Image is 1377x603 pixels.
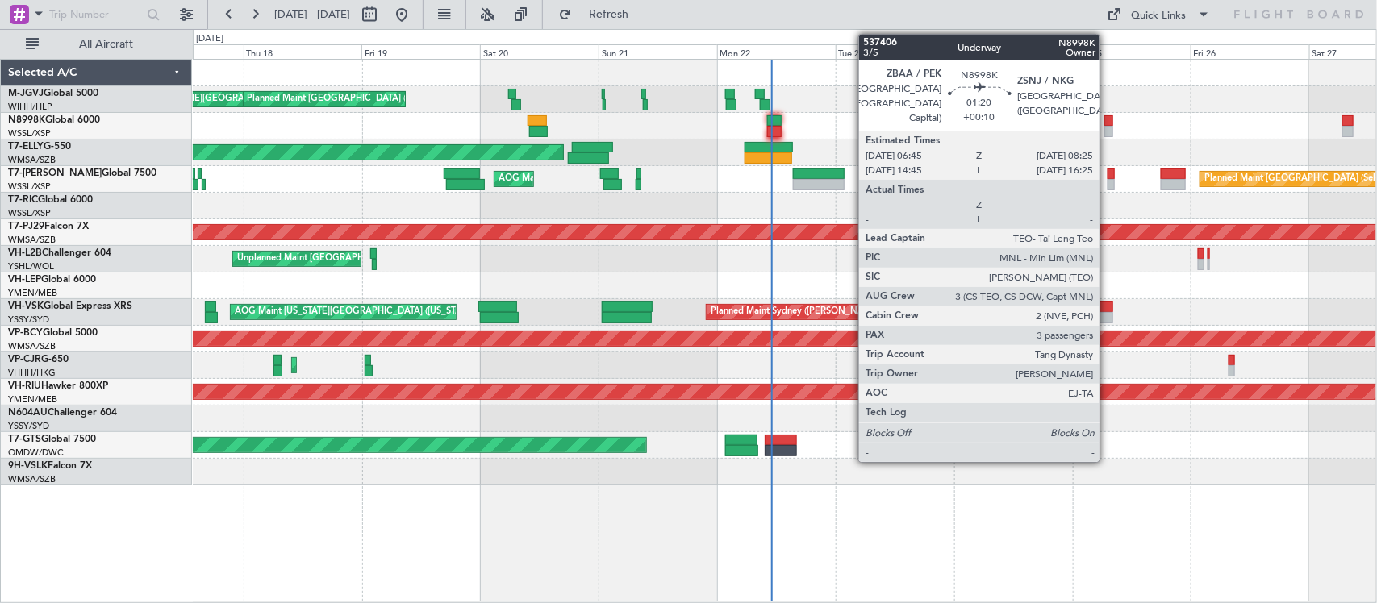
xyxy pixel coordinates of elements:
[711,300,898,324] div: Planned Maint Sydney ([PERSON_NAME] Intl)
[8,447,64,459] a: OMDW/DWC
[8,408,117,418] a: N604AUChallenger 604
[8,408,48,418] span: N604AU
[8,381,108,391] a: VH-RIUHawker 800XP
[8,461,92,471] a: 9H-VSLKFalcon 7X
[235,300,511,324] div: AOG Maint [US_STATE][GEOGRAPHIC_DATA] ([US_STATE] City Intl)
[8,393,57,405] a: YMEN/MEB
[8,101,52,113] a: WIHH/HLP
[599,44,717,59] div: Sun 21
[244,44,362,59] div: Thu 18
[8,89,44,98] span: M-JGVJ
[8,367,56,379] a: VHHH/HKG
[953,44,1072,59] div: Wed 24
[8,222,44,231] span: T7-PJ29
[8,115,45,125] span: N8998K
[8,195,93,205] a: T7-RICGlobal 6000
[1191,44,1309,59] div: Fri 26
[8,260,54,272] a: YSHL/WOL
[296,353,565,377] div: Planned Maint [GEOGRAPHIC_DATA] ([GEOGRAPHIC_DATA] Intl)
[8,275,41,285] span: VH-LEP
[8,435,96,444] a: T7-GTSGlobal 7500
[8,142,71,152] a: T7-ELLYG-550
[49,2,142,27] input: Trip Number
[1100,2,1219,27] button: Quick Links
[8,89,98,98] a: M-JGVJGlobal 5000
[8,248,42,258] span: VH-L2B
[8,195,38,205] span: T7-RIC
[8,473,56,485] a: WMSA/SZB
[8,461,48,471] span: 9H-VSLK
[8,168,156,178] a: T7-[PERSON_NAME]Global 7500
[248,87,437,111] div: Planned Maint [GEOGRAPHIC_DATA] (Seletar)
[575,9,643,20] span: Refresh
[717,44,836,59] div: Mon 22
[8,314,49,326] a: YSSY/SYD
[8,168,102,178] span: T7-[PERSON_NAME]
[237,247,503,271] div: Unplanned Maint [GEOGRAPHIC_DATA] ([GEOGRAPHIC_DATA])
[8,275,96,285] a: VH-LEPGlobal 6000
[480,44,599,59] div: Sat 20
[8,328,43,338] span: VP-BCY
[8,142,44,152] span: T7-ELLY
[8,355,41,364] span: VP-CJR
[8,328,98,338] a: VP-BCYGlobal 5000
[8,222,89,231] a: T7-PJ29Falcon 7X
[361,44,480,59] div: Fri 19
[42,39,170,50] span: All Aircraft
[196,32,223,46] div: [DATE]
[8,355,69,364] a: VP-CJRG-650
[1132,8,1187,24] div: Quick Links
[18,31,175,57] button: All Aircraft
[8,301,44,311] span: VH-VSK
[499,167,676,191] div: AOG Maint [GEOGRAPHIC_DATA] (Seletar)
[8,127,51,139] a: WSSL/XSP
[8,301,132,311] a: VH-VSKGlobal Express XRS
[8,435,41,444] span: T7-GTS
[551,2,648,27] button: Refresh
[8,115,100,125] a: N8998KGlobal 6000
[8,340,56,352] a: WMSA/SZB
[1072,44,1191,59] div: Thu 25
[8,381,41,391] span: VH-RIU
[8,181,51,193] a: WSSL/XSP
[8,420,49,432] a: YSSY/SYD
[8,154,56,166] a: WMSA/SZB
[274,7,350,22] span: [DATE] - [DATE]
[8,248,111,258] a: VH-L2BChallenger 604
[8,207,51,219] a: WSSL/XSP
[8,234,56,246] a: WMSA/SZB
[836,44,954,59] div: Tue 23
[8,287,57,299] a: YMEN/MEB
